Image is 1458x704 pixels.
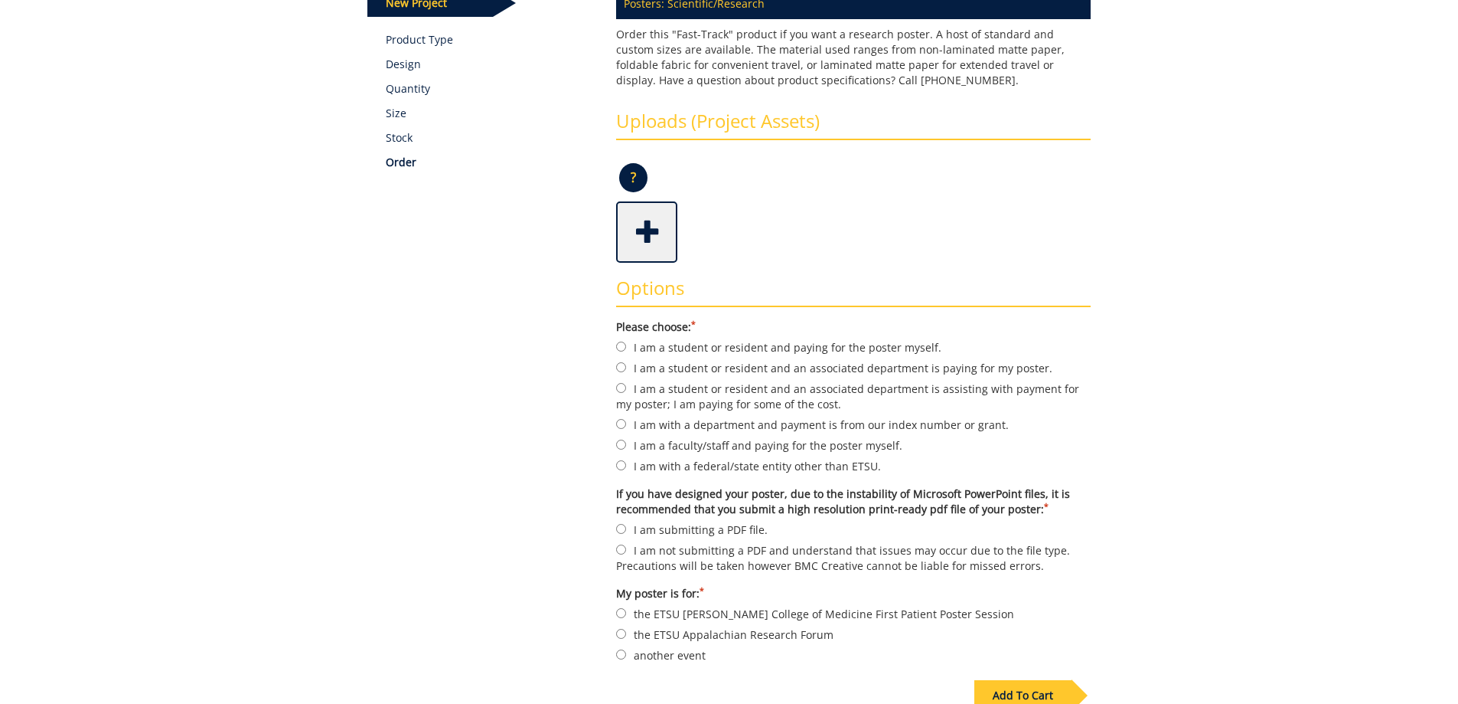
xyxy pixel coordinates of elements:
[386,32,593,47] a: Product Type
[616,650,626,660] input: another event
[616,319,1091,335] label: Please choose:
[616,440,626,450] input: I am a faculty/staff and paying for the poster myself.
[386,155,593,170] p: Order
[616,457,1091,474] label: I am with a federal/state entity other than ETSU.
[616,586,1091,601] label: My poster is for:
[616,437,1091,454] label: I am a faculty/staff and paying for the poster myself.
[616,545,626,555] input: I am not submitting a PDF and understand that issues may occur due to the file type. Precautions ...
[616,605,1091,622] label: the ETSU [PERSON_NAME] College of Medicine First Patient Poster Session
[616,486,1091,517] label: If you have designed your poster, due to the instability of Microsoft PowerPoint files, it is rec...
[616,362,626,372] input: I am a student or resident and an associated department is paying for my poster.
[619,163,647,192] p: ?
[616,278,1091,307] h3: Options
[616,339,1091,355] label: I am a student or resident and paying for the poster myself.
[386,57,593,72] p: Design
[616,380,1091,412] label: I am a student or resident and an associated department is assisting with payment for my poster; ...
[616,342,626,352] input: I am a student or resident and paying for the poster myself.
[616,608,626,618] input: the ETSU [PERSON_NAME] College of Medicine First Patient Poster Session
[616,521,1091,538] label: I am submitting a PDF file.
[386,81,593,97] p: Quantity
[616,419,626,429] input: I am with a department and payment is from our index number or grant.
[616,383,626,393] input: I am a student or resident and an associated department is assisting with payment for my poster; ...
[616,416,1091,433] label: I am with a department and payment is from our index number or grant.
[386,130,593,146] p: Stock
[616,629,626,639] input: the ETSU Appalachian Research Forum
[386,106,593,121] p: Size
[616,647,1091,663] label: another event
[616,626,1091,643] label: the ETSU Appalachian Research Forum
[616,524,626,534] input: I am submitting a PDF file.
[616,542,1091,574] label: I am not submitting a PDF and understand that issues may occur due to the file type. Precautions ...
[616,359,1091,376] label: I am a student or resident and an associated department is paying for my poster.
[616,460,626,470] input: I am with a federal/state entity other than ETSU.
[616,27,1091,88] p: Order this "Fast-Track" product if you want a research poster. A host of standard and custom size...
[616,111,1091,140] h3: Uploads (Project Assets)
